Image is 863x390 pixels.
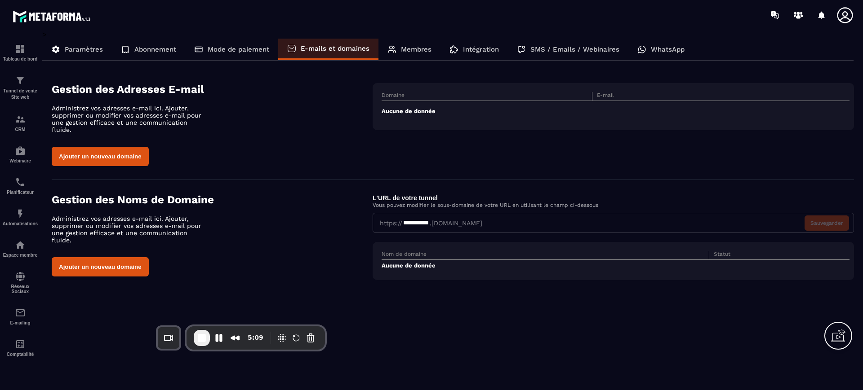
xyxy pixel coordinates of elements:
[52,257,149,276] button: Ajouter un nouveau domaine
[52,193,373,206] h4: Gestion des Noms de Domaine
[2,284,38,294] p: Réseaux Sociaux
[15,145,26,156] img: automations
[15,44,26,54] img: formation
[2,233,38,264] a: automationsautomationsEspace membre
[2,139,38,170] a: automationsautomationsWebinaire
[2,190,38,195] p: Planificateur
[709,251,826,260] th: Statut
[2,202,38,233] a: automationsautomationsAutomatisations
[208,45,269,53] p: Mode de paiement
[463,45,499,53] p: Intégration
[592,92,802,101] th: E-mail
[382,260,850,272] td: Aucune de donnée
[2,301,38,332] a: emailemailE-mailing
[301,44,369,53] p: E-mails et domaines
[382,92,592,101] th: Domaine
[530,45,619,53] p: SMS / Emails / Webinaires
[15,240,26,250] img: automations
[15,208,26,219] img: automations
[15,339,26,350] img: accountant
[651,45,685,53] p: WhatsApp
[2,57,38,61] p: Tableau de bord
[2,88,38,101] p: Tunnel de vente Site web
[15,177,26,188] img: scheduler
[42,30,854,294] div: >
[2,68,38,107] a: formationformationTunnel de vente Site web
[13,8,93,25] img: logo
[2,107,38,139] a: formationformationCRM
[52,215,209,244] p: Administrez vos adresses e-mail ici. Ajouter, supprimer ou modifier vos adresses e-mail pour une ...
[382,101,850,122] td: Aucune de donnée
[52,147,149,166] button: Ajouter un nouveau domaine
[2,320,38,325] p: E-mailing
[373,202,854,208] p: Vous pouvez modifier le sous-domaine de votre URL en utilisant le champ ci-dessous
[2,127,38,132] p: CRM
[2,332,38,364] a: accountantaccountantComptabilité
[2,170,38,202] a: schedulerschedulerPlanificateur
[2,264,38,301] a: social-networksocial-networkRéseaux Sociaux
[382,251,709,260] th: Nom de domaine
[15,271,26,282] img: social-network
[52,105,209,133] p: Administrez vos adresses e-mail ici. Ajouter, supprimer ou modifier vos adresses e-mail pour une ...
[2,352,38,357] p: Comptabilité
[373,194,438,202] label: L'URL de votre tunnel
[15,114,26,125] img: formation
[2,221,38,226] p: Automatisations
[401,45,431,53] p: Membres
[134,45,176,53] p: Abonnement
[65,45,103,53] p: Paramètres
[2,158,38,163] p: Webinaire
[15,307,26,318] img: email
[2,253,38,258] p: Espace membre
[2,37,38,68] a: formationformationTableau de bord
[15,75,26,86] img: formation
[52,83,373,96] h4: Gestion des Adresses E-mail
